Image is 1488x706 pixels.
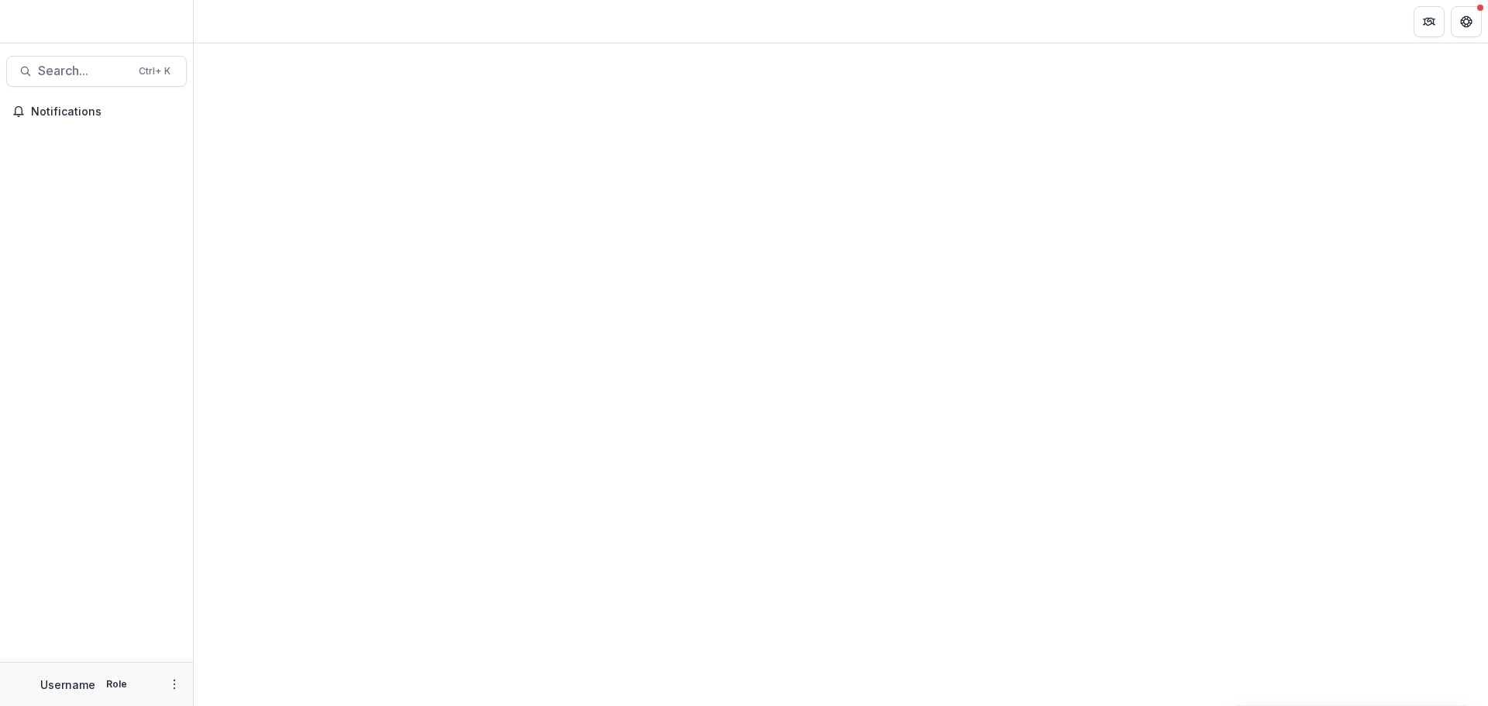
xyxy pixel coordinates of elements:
p: Role [102,677,132,691]
button: Search... [6,56,187,87]
button: Get Help [1451,6,1482,37]
span: Search... [38,64,129,78]
button: More [165,675,184,694]
div: Ctrl + K [136,63,174,80]
button: Notifications [6,99,187,124]
nav: breadcrumb [200,10,266,33]
button: Partners [1414,6,1445,37]
p: Username [40,677,95,693]
span: Notifications [31,105,181,119]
